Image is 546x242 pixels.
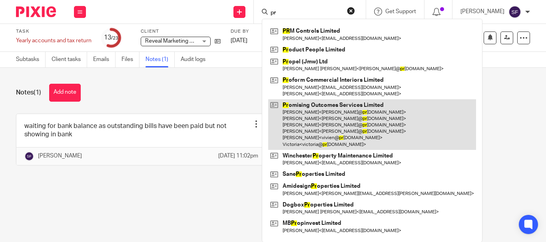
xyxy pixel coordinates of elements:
h1: Notes [16,89,41,97]
div: Yearly accounts and tax return [16,37,92,45]
a: Notes (1) [145,52,175,67]
a: Subtasks [16,52,46,67]
img: Pixie [16,6,56,17]
button: Clear [347,7,355,15]
div: 13 [104,33,118,42]
label: Due by [231,28,267,35]
a: Files [122,52,139,67]
input: Search [270,10,342,17]
label: Client [141,28,221,35]
span: Get Support [385,9,416,14]
img: svg%3E [24,151,34,161]
a: Client tasks [52,52,87,67]
button: Add note [49,84,81,102]
p: [PERSON_NAME] [38,152,82,160]
img: svg%3E [508,6,521,18]
span: Reveal Marketing UK Limited [145,38,217,44]
p: [PERSON_NAME] [460,8,504,16]
label: Task [16,28,92,35]
p: [DATE] 11:02pm [218,152,258,160]
a: Audit logs [181,52,211,67]
span: (1) [34,89,41,96]
small: /23 [111,36,118,40]
span: [DATE] [231,38,247,43]
a: Emails [93,52,116,67]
